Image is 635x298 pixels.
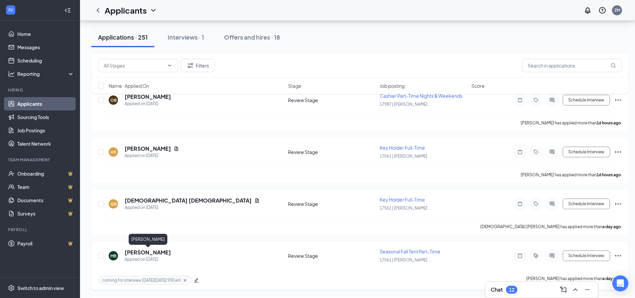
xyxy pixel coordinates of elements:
div: Hiring [8,87,73,93]
svg: ChevronUp [571,286,579,294]
div: Open Intercom Messenger [612,275,628,291]
svg: Ellipses [614,148,622,156]
div: Offers and hires · 18 [224,33,280,41]
svg: Settings [8,285,15,291]
button: Minimize [582,284,593,295]
p: [PERSON_NAME] has applied more than . [526,276,622,285]
span: 17987 | [PERSON_NAME] ... [380,102,431,107]
a: Talent Network [17,137,74,150]
div: [PERSON_NAME] [129,234,167,245]
span: edit [194,278,199,283]
svg: Document [174,146,179,151]
svg: Minimize [583,286,591,294]
svg: Document [254,198,260,203]
h5: [PERSON_NAME] [125,145,171,152]
div: Review Stage [288,201,376,207]
div: Review Stage [288,252,376,259]
svg: Tag [532,149,540,155]
span: 17561 | [PERSON_NAME] ... [380,206,431,211]
a: Messages [17,41,74,54]
a: Applicants [17,97,74,110]
button: ChevronUp [570,284,581,295]
p: [DEMOGRAPHIC_DATA] [PERSON_NAME] has applied more than . [480,224,622,229]
input: All Stages [104,62,164,69]
div: MB [110,253,116,259]
h5: [DEMOGRAPHIC_DATA] [DEMOGRAPHIC_DATA] [125,197,252,204]
div: QB [110,201,117,207]
p: [PERSON_NAME] has applied more than . [521,172,622,178]
svg: Cross [182,278,188,283]
div: Switch to admin view [17,285,64,291]
svg: ComposeMessage [559,286,567,294]
div: Payroll [8,227,73,232]
button: Schedule Interview [563,250,610,261]
p: [PERSON_NAME] has applied more than . [521,120,622,126]
div: Interviews · 1 [168,33,204,41]
span: 17561 | [PERSON_NAME] ... [380,154,431,159]
input: Search in applications [522,59,622,72]
div: ZM [614,7,620,13]
svg: Note [516,253,524,258]
a: OnboardingCrown [17,167,74,180]
svg: Notifications [584,6,592,14]
svg: ChevronDown [149,6,157,14]
button: ComposeMessage [558,284,569,295]
a: TeamCrown [17,180,74,194]
div: Applied on [DATE] [125,100,171,107]
svg: QuestionInfo [598,6,606,14]
div: 12 [509,287,514,293]
b: a day ago [602,224,621,229]
svg: ActiveChat [548,253,556,258]
a: SurveysCrown [17,207,74,220]
button: Filter Filters [181,59,215,72]
div: Applied on [DATE] [125,204,260,211]
h1: Applicants [105,5,147,16]
div: Applied on [DATE] [125,256,171,263]
div: Applications · 251 [98,33,148,41]
span: Key Holder Full-Time [380,145,425,151]
button: Schedule Interview [563,147,610,157]
a: DocumentsCrown [17,194,74,207]
svg: Note [516,201,524,207]
span: Stage [288,82,301,89]
span: 17561 | [PERSON_NAME] ... [380,257,431,262]
b: a day ago [602,276,621,281]
span: Key Holder Full-Time [380,197,425,203]
svg: Collapse [64,7,71,14]
svg: ActiveChat [548,149,556,155]
div: Team Management [8,157,73,163]
span: Name · Applied On [109,82,149,89]
a: Sourcing Tools [17,110,74,124]
b: 16 hours ago [597,120,621,125]
svg: WorkstreamLogo [7,7,14,13]
span: Job posting [380,82,405,89]
div: Applied on [DATE] [125,152,179,159]
a: Scheduling [17,54,74,67]
svg: Tag [532,201,540,207]
svg: MagnifyingGlass [611,63,616,68]
span: coming for interview [DATE][DATE] 930 am [102,277,181,283]
span: Seasonal Fall Tent Part-Time [380,248,440,254]
div: Reporting [17,71,75,77]
svg: ChevronLeft [94,6,102,14]
svg: ChevronDown [167,63,172,68]
span: Score [471,82,485,89]
svg: Filter [186,62,194,70]
b: 16 hours ago [597,172,621,177]
div: HS [111,149,116,155]
a: PayrollCrown [17,237,74,250]
svg: Ellipses [614,200,622,208]
a: Job Postings [17,124,74,137]
svg: Analysis [8,71,15,77]
svg: ActiveTag [532,253,540,258]
svg: Ellipses [614,252,622,260]
h5: [PERSON_NAME] [125,249,171,256]
button: Schedule Interview [563,199,610,209]
h3: Chat [491,286,503,293]
a: Home [17,27,74,41]
svg: Note [516,149,524,155]
div: Review Stage [288,149,376,155]
svg: ActiveChat [548,201,556,207]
